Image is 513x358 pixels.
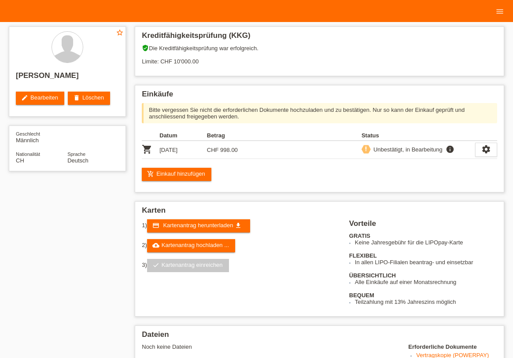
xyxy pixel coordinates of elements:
[152,222,159,229] i: credit_card
[142,90,497,103] h2: Einkäufe
[142,103,497,123] div: Bitte vergessen Sie nicht die erforderlichen Dokumente hochzuladen und zu bestätigen. Nur so kann...
[355,279,497,285] li: Alle Einkäufe auf einer Monatsrechnung
[349,252,377,259] b: FLEXIBEL
[363,146,369,152] i: priority_high
[152,242,159,249] i: cloud_upload
[16,157,24,164] span: Schweiz
[349,272,396,279] b: ÜBERSICHTLICH
[142,206,497,219] h2: Karten
[495,7,504,16] i: menu
[116,29,124,38] a: star_border
[163,222,233,229] span: Kartenantrag herunterladen
[159,141,207,159] td: [DATE]
[67,157,89,164] span: Deutsch
[142,219,338,233] div: 1)
[16,151,40,157] span: Nationalität
[362,130,475,141] th: Status
[142,144,152,155] i: POSP00026603
[16,71,119,85] h2: [PERSON_NAME]
[159,130,207,141] th: Datum
[355,299,497,305] li: Teilzahlung mit 13% Jahreszins möglich
[16,92,64,105] a: editBearbeiten
[21,94,28,101] i: edit
[235,222,242,229] i: get_app
[16,131,40,137] span: Geschlecht
[491,8,509,14] a: menu
[147,259,229,272] a: checkKartenantrag einreichen
[152,262,159,269] i: check
[371,145,443,154] div: Unbestätigt, in Bearbeitung
[349,292,374,299] b: BEQUEM
[349,219,497,233] h2: Vorteile
[68,92,110,105] a: deleteLöschen
[481,144,491,154] i: settings
[142,259,338,272] div: 3)
[142,343,397,350] div: Noch keine Dateien
[349,233,370,239] b: GRATIS
[147,239,235,252] a: cloud_uploadKartenantrag hochladen ...
[116,29,124,37] i: star_border
[147,170,154,177] i: add_shopping_cart
[207,141,255,159] td: CHF 998.00
[142,330,497,343] h2: Dateien
[355,239,497,246] li: Keine Jahresgebühr für die LIPOpay-Karte
[408,343,497,350] h4: Erforderliche Dokumente
[73,94,80,101] i: delete
[207,130,255,141] th: Betrag
[445,145,455,154] i: info
[147,219,250,233] a: credit_card Kartenantrag herunterladen get_app
[142,239,338,252] div: 2)
[355,259,497,266] li: In allen LIPO-Filialen beantrag- und einsetzbar
[16,130,67,144] div: Männlich
[142,44,149,52] i: verified_user
[142,44,497,71] div: Die Kreditfähigkeitsprüfung war erfolgreich. Limite: CHF 10'000.00
[142,168,211,181] a: add_shopping_cartEinkauf hinzufügen
[142,31,497,44] h2: Kreditfähigkeitsprüfung (KKG)
[67,151,85,157] span: Sprache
